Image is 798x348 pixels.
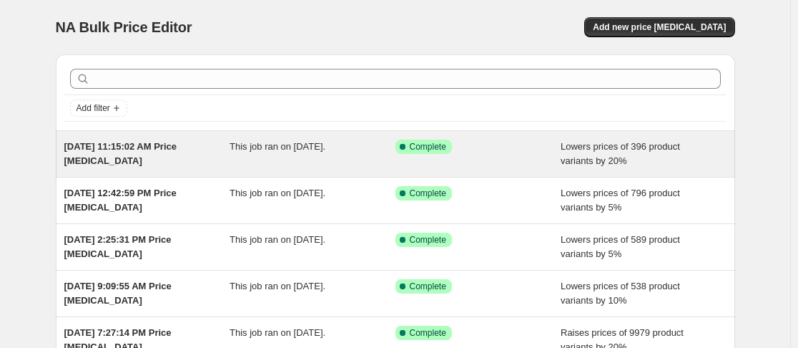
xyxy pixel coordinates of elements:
[64,188,177,213] span: [DATE] 12:42:59 PM Price [MEDICAL_DATA]
[561,188,680,213] span: Lowers prices of 796 product variants by 5%
[561,281,680,306] span: Lowers prices of 538 product variants by 10%
[70,100,127,117] button: Add filter
[561,141,680,166] span: Lowers prices of 396 product variants by 20%
[410,188,446,199] span: Complete
[64,141,177,166] span: [DATE] 11:15:02 AM Price [MEDICAL_DATA]
[230,141,325,152] span: This job ran on [DATE].
[410,141,446,153] span: Complete
[410,234,446,246] span: Complete
[77,102,110,114] span: Add filter
[593,21,726,33] span: Add new price [MEDICAL_DATA]
[64,234,172,259] span: [DATE] 2:25:31 PM Price [MEDICAL_DATA]
[64,281,172,306] span: [DATE] 9:09:55 AM Price [MEDICAL_DATA]
[56,19,192,35] span: NA Bulk Price Editor
[410,327,446,339] span: Complete
[230,281,325,291] span: This job ran on [DATE].
[230,188,325,198] span: This job ran on [DATE].
[584,17,734,37] button: Add new price [MEDICAL_DATA]
[230,234,325,245] span: This job ran on [DATE].
[561,234,680,259] span: Lowers prices of 589 product variants by 5%
[410,281,446,292] span: Complete
[230,327,325,338] span: This job ran on [DATE].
